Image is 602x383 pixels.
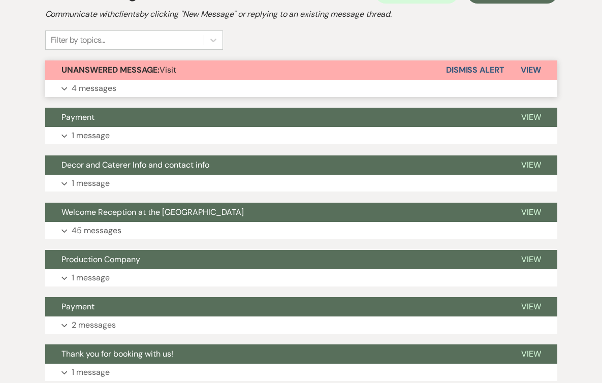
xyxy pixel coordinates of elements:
[72,366,110,379] p: 1 message
[521,207,541,217] span: View
[61,159,209,170] span: Decor and Caterer Info and contact info
[505,155,557,175] button: View
[521,348,541,359] span: View
[45,108,505,127] button: Payment
[505,297,557,316] button: View
[505,344,557,364] button: View
[521,254,541,265] span: View
[521,112,541,122] span: View
[446,60,504,80] button: Dismiss Alert
[72,177,110,190] p: 1 message
[61,348,173,359] span: Thank you for booking with us!
[521,159,541,170] span: View
[61,112,94,122] span: Payment
[45,60,446,80] button: Unanswered Message:Visit
[45,316,557,334] button: 2 messages
[61,207,244,217] span: Welcome Reception at the [GEOGRAPHIC_DATA]
[45,222,557,239] button: 45 messages
[505,250,557,269] button: View
[72,318,116,332] p: 2 messages
[45,344,505,364] button: Thank you for booking with us!
[61,254,140,265] span: Production Company
[45,155,505,175] button: Decor and Caterer Info and contact info
[61,301,94,312] span: Payment
[45,269,557,286] button: 1 message
[505,203,557,222] button: View
[72,224,121,237] p: 45 messages
[72,129,110,142] p: 1 message
[45,297,505,316] button: Payment
[45,250,505,269] button: Production Company
[45,175,557,192] button: 1 message
[504,60,557,80] button: View
[61,65,160,75] strong: Unanswered Message:
[45,364,557,381] button: 1 message
[45,80,557,97] button: 4 messages
[72,82,116,95] p: 4 messages
[51,34,105,46] div: Filter by topics...
[505,108,557,127] button: View
[521,301,541,312] span: View
[45,8,557,20] h2: Communicate with clients by clicking "New Message" or replying to an existing message thread.
[45,127,557,144] button: 1 message
[72,271,110,284] p: 1 message
[45,203,505,222] button: Welcome Reception at the [GEOGRAPHIC_DATA]
[521,65,541,75] span: View
[61,65,176,75] span: Visit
